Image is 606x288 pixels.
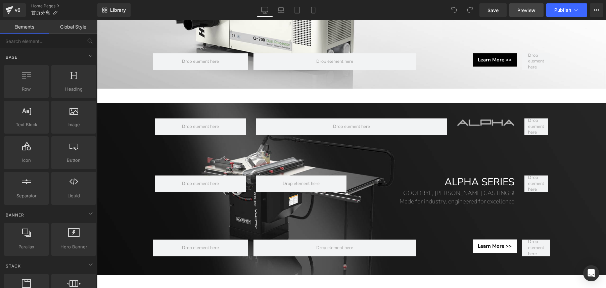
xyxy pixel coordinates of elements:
a: New Library [97,3,131,17]
a: Tablet [289,3,305,17]
h1: ALPHA SERIES [260,155,417,169]
span: Library [110,7,126,13]
span: Heading [53,86,94,93]
h1: Made for industry, engineered for excellence [260,177,417,186]
span: Button [53,157,94,164]
span: Base [5,54,18,60]
span: Text Block [6,121,47,128]
a: Home Pages [31,3,97,9]
a: Learn More >> [376,219,420,233]
a: Laptop [273,3,289,17]
div: v6 [13,6,22,14]
span: 首页分离 [31,10,50,15]
button: Publish [546,3,587,17]
span: Banner [5,212,25,218]
button: Undo [447,3,461,17]
span: Preview [517,7,535,14]
a: Global Style [49,20,97,34]
span: Separator [6,192,47,199]
button: Redo [463,3,477,17]
span: Liquid [53,192,94,199]
span: Row [6,86,47,93]
a: Preview [509,3,544,17]
a: Mobile [305,3,321,17]
span: Learn More >> [381,36,415,43]
span: Stack [5,263,21,269]
span: Save [487,7,499,14]
a: Desktop [257,3,273,17]
span: Publish [554,7,571,13]
span: Image [53,121,94,128]
a: Learn More >> [376,33,420,47]
h1: GOODBYE, [PERSON_NAME] CASTINGS! [260,169,417,178]
span: Parallax [6,243,47,250]
a: v6 [3,3,26,17]
div: Open Intercom Messenger [583,265,599,281]
span: Hero Banner [53,243,94,250]
span: Learn More >> [381,223,415,230]
span: Icon [6,157,47,164]
button: More [590,3,603,17]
